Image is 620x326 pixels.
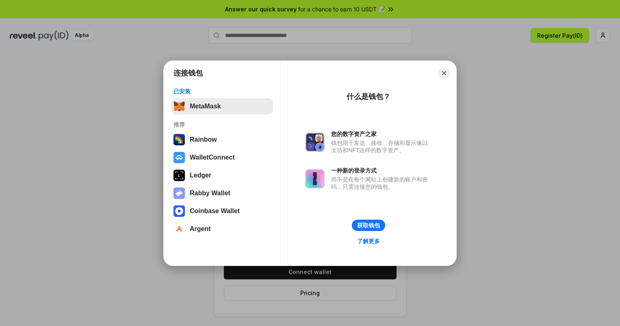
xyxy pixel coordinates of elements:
button: Argent [171,221,273,237]
img: svg+xml,%3Csvg%20fill%3D%22none%22%20height%3D%2233%22%20viewBox%3D%220%200%2035%2033%22%20width%... [173,101,185,112]
img: svg+xml,%3Csvg%20xmlns%3D%22http%3A%2F%2Fwww.w3.org%2F2000%2Fsvg%22%20fill%3D%22none%22%20viewBox... [305,169,325,188]
img: svg+xml,%3Csvg%20width%3D%22120%22%20height%3D%22120%22%20viewBox%3D%220%200%20120%20120%22%20fil... [173,134,185,145]
img: svg+xml,%3Csvg%20xmlns%3D%22http%3A%2F%2Fwww.w3.org%2F2000%2Fsvg%22%20fill%3D%22none%22%20viewBox... [305,132,325,152]
img: svg+xml,%3Csvg%20width%3D%2228%22%20height%3D%2228%22%20viewBox%3D%220%200%2028%2028%22%20fill%3D... [173,205,185,217]
button: Close [438,67,450,79]
div: 钱包用于发送、接收、存储和显示像以太坊和NFT这样的数字资产。 [331,139,432,154]
div: 推荐 [173,121,271,128]
a: 了解更多 [352,236,385,246]
div: Rainbow [190,136,217,143]
button: Coinbase Wallet [171,203,273,219]
button: 获取钱包 [352,220,385,231]
div: 一种新的登录方式 [331,167,432,174]
img: svg+xml,%3Csvg%20xmlns%3D%22http%3A%2F%2Fwww.w3.org%2F2000%2Fsvg%22%20fill%3D%22none%22%20viewBox... [173,188,185,199]
h1: 连接钱包 [173,68,203,78]
div: 而不是在每个网站上创建新的账户和密码，只需连接您的钱包。 [331,176,432,190]
div: 了解更多 [357,237,380,245]
div: Rabby Wallet [190,190,230,197]
button: MetaMask [171,98,273,114]
img: svg+xml,%3Csvg%20width%3D%2228%22%20height%3D%2228%22%20viewBox%3D%220%200%2028%2028%22%20fill%3D... [173,152,185,163]
button: Rainbow [171,132,273,148]
div: 您的数字资产之家 [331,130,432,138]
div: Argent [190,225,211,233]
div: Ledger [190,172,211,179]
button: Ledger [171,167,273,184]
button: WalletConnect [171,149,273,166]
div: MetaMask [190,103,221,110]
div: 已安装 [173,88,271,95]
div: 什么是钱包？ [347,92,390,101]
div: WalletConnect [190,154,235,161]
img: svg+xml,%3Csvg%20xmlns%3D%22http%3A%2F%2Fwww.w3.org%2F2000%2Fsvg%22%20width%3D%2228%22%20height%3... [173,170,185,181]
img: svg+xml,%3Csvg%20width%3D%2228%22%20height%3D%2228%22%20viewBox%3D%220%200%2028%2028%22%20fill%3D... [173,223,185,235]
div: Coinbase Wallet [190,207,240,215]
button: Rabby Wallet [171,185,273,201]
div: 获取钱包 [357,222,380,229]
